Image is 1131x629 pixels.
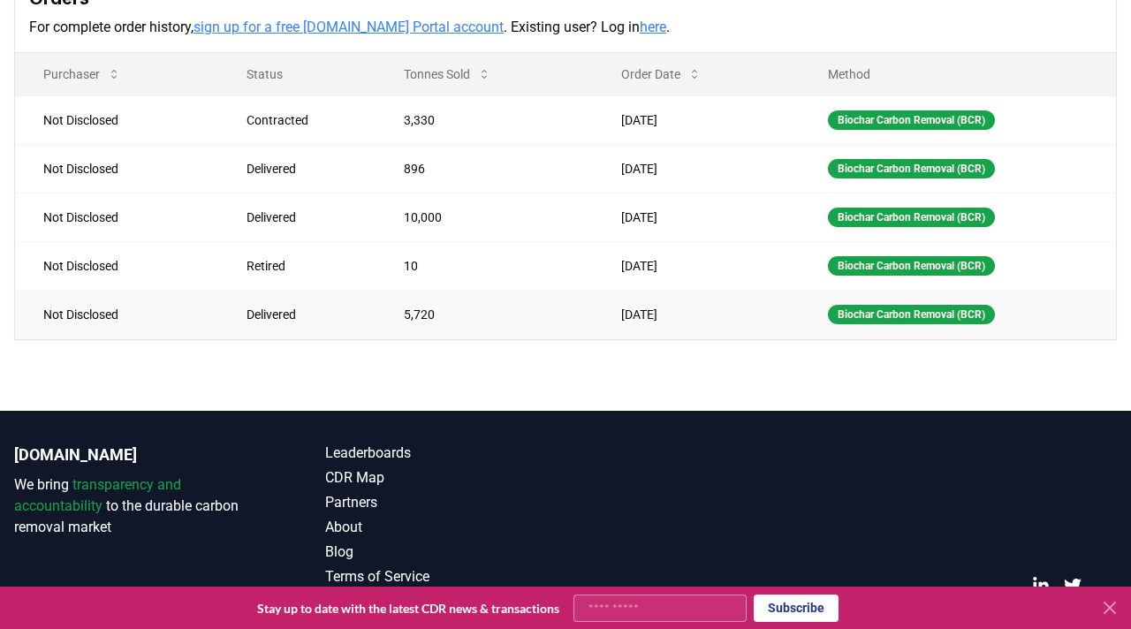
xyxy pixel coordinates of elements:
a: About [325,517,565,538]
a: LinkedIn [1032,577,1050,595]
button: Purchaser [29,57,135,92]
a: Terms of Service [325,566,565,587]
td: [DATE] [593,241,800,290]
td: Not Disclosed [15,144,218,193]
a: CDR Map [325,467,565,489]
span: transparency and accountability [14,476,181,514]
td: 10,000 [376,193,593,241]
td: 10 [376,241,593,290]
p: [DOMAIN_NAME] [14,443,254,467]
div: Biochar Carbon Removal (BCR) [828,256,995,276]
p: Status [232,65,361,83]
p: For complete order history, . Existing user? Log in . [29,17,1102,38]
a: here [640,19,666,35]
div: Contracted [247,111,361,129]
td: [DATE] [593,95,800,144]
td: 3,330 [376,95,593,144]
p: We bring to the durable carbon removal market [14,474,254,538]
div: Retired [247,257,361,275]
td: Not Disclosed [15,193,218,241]
div: Delivered [247,160,361,178]
td: 5,720 [376,290,593,338]
td: [DATE] [593,290,800,338]
button: Order Date [607,57,716,92]
td: 896 [376,144,593,193]
div: Biochar Carbon Removal (BCR) [828,208,995,227]
td: Not Disclosed [15,95,218,144]
a: Twitter [1064,577,1082,595]
div: Delivered [247,306,361,323]
td: [DATE] [593,193,800,241]
td: Not Disclosed [15,241,218,290]
div: Biochar Carbon Removal (BCR) [828,305,995,324]
button: Tonnes Sold [390,57,505,92]
a: Blog [325,542,565,563]
a: Partners [325,492,565,513]
div: Delivered [247,208,361,226]
a: Leaderboards [325,443,565,464]
p: Method [814,65,1102,83]
div: Biochar Carbon Removal (BCR) [828,159,995,178]
td: [DATE] [593,144,800,193]
div: Biochar Carbon Removal (BCR) [828,110,995,130]
a: sign up for a free [DOMAIN_NAME] Portal account [194,19,504,35]
td: Not Disclosed [15,290,218,338]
